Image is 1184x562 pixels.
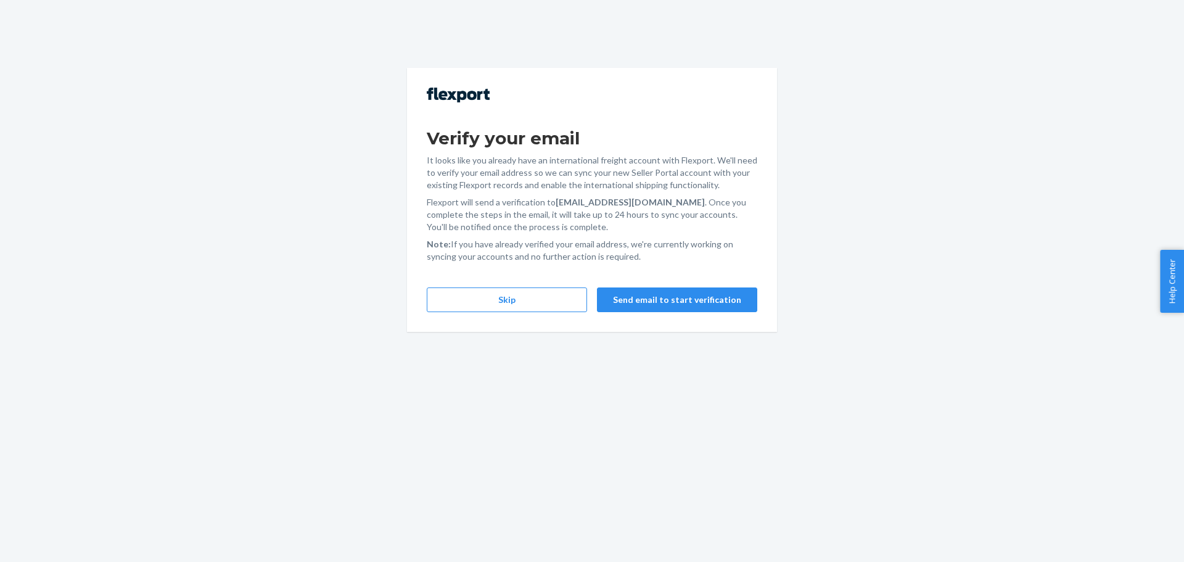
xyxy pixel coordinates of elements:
[597,287,757,312] button: Send email to start verification
[1160,250,1184,313] button: Help Center
[427,154,757,191] p: It looks like you already have an international freight account with Flexport. We'll need to veri...
[427,239,451,249] strong: Note:
[427,127,757,149] h1: Verify your email
[556,197,705,207] strong: [EMAIL_ADDRESS][DOMAIN_NAME]
[427,238,757,263] p: If you have already verified your email address, we're currently working on syncing your accounts...
[427,196,757,233] p: Flexport will send a verification to . Once you complete the steps in the email, it will take up ...
[427,88,490,102] img: Flexport logo
[427,287,587,312] button: Skip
